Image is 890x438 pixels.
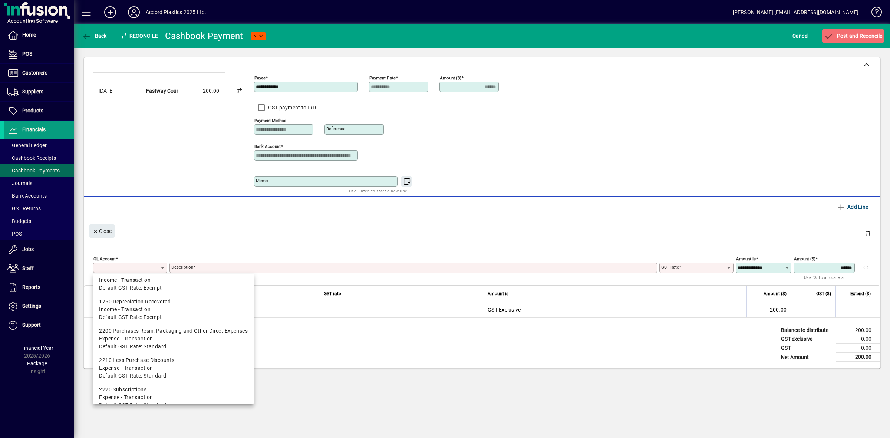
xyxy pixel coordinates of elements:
[791,29,811,43] button: Cancel
[146,88,178,94] strong: Fastway Cour
[824,33,882,39] span: Post and Reconcile
[99,306,151,313] span: Income - Transaction
[256,178,268,183] mat-label: Memo
[326,126,345,131] mat-label: Reference
[99,335,153,343] span: Expense - Transaction
[80,29,109,43] button: Back
[88,227,116,234] app-page-header-button: Close
[859,230,877,237] app-page-header-button: Delete
[146,6,206,18] div: Accord Plastics 2025 Ltd.
[99,87,128,95] div: [DATE]
[777,344,836,353] td: GST
[4,152,74,164] a: Cashbook Receipts
[115,30,159,42] div: Reconcile
[836,353,880,362] td: 200.00
[21,345,53,351] span: Financial Year
[7,168,60,174] span: Cashbook Payments
[99,364,153,372] span: Expense - Transaction
[22,32,36,38] span: Home
[7,231,22,237] span: POS
[171,264,193,270] mat-label: Description
[866,1,881,26] a: Knowledge Base
[82,33,107,39] span: Back
[777,335,836,344] td: GST exclusive
[4,190,74,202] a: Bank Accounts
[22,126,46,132] span: Financials
[804,273,849,289] mat-hint: Use '%' to allocate a percentage
[182,87,219,95] div: -200.00
[99,284,162,292] span: Default GST Rate: Exempt
[764,290,787,298] span: Amount ($)
[27,360,47,366] span: Package
[74,29,115,43] app-page-header-button: Back
[267,104,316,111] label: GST payment to IRD
[850,290,871,298] span: Extend ($)
[89,224,115,238] button: Close
[7,142,47,148] span: General Ledger
[92,225,112,237] span: Close
[7,205,41,211] span: GST Returns
[165,30,243,42] div: Cashbook Payment
[792,30,809,42] span: Cancel
[7,193,47,199] span: Bank Accounts
[93,295,254,324] mat-option: 1750 Depreciation Recovered
[93,256,116,261] mat-label: GL Account
[7,180,32,186] span: Journals
[99,372,166,380] span: Default GST Rate: Standard
[99,298,248,306] div: 1750 Depreciation Recovered
[95,273,161,281] mat-error: Required
[22,108,43,113] span: Products
[99,343,166,350] span: Default GST Rate: Standard
[22,284,40,290] span: Reports
[746,302,791,317] td: 200.00
[859,224,877,242] button: Delete
[733,6,858,18] div: [PERSON_NAME] [EMAIL_ADDRESS][DOMAIN_NAME]
[4,215,74,227] a: Budgets
[254,34,263,39] span: NEW
[254,75,266,80] mat-label: Payee
[836,344,880,353] td: 0.00
[22,322,41,328] span: Support
[22,246,34,252] span: Jobs
[122,6,146,19] button: Profile
[4,297,74,316] a: Settings
[4,26,74,45] a: Home
[4,316,74,335] a: Support
[794,256,815,261] mat-label: Amount ($)
[4,259,74,278] a: Staff
[93,383,254,412] mat-option: 2220 Subscriptions
[4,139,74,152] a: General Ledger
[349,187,407,195] mat-hint: Use 'Enter' to start a new line
[22,303,41,309] span: Settings
[4,64,74,82] a: Customers
[4,164,74,177] a: Cashbook Payments
[254,144,281,149] mat-label: Bank Account
[93,353,254,383] mat-option: 2210 Less Purchase Discounts
[777,353,836,362] td: Net Amount
[22,70,47,76] span: Customers
[99,276,151,284] span: Income - Transaction
[98,6,122,19] button: Add
[4,45,74,63] a: POS
[22,51,32,57] span: POS
[488,290,508,298] span: Amount is
[4,240,74,259] a: Jobs
[254,118,287,123] mat-label: Payment method
[736,256,756,261] mat-label: Amount is
[99,393,153,401] span: Expense - Transaction
[661,264,679,270] mat-label: GST rate
[836,326,880,335] td: 200.00
[822,29,884,43] button: Post and Reconcile
[369,75,396,80] mat-label: Payment Date
[324,290,341,298] span: GST rate
[99,386,248,393] div: 2220 Subscriptions
[7,155,56,161] span: Cashbook Receipts
[99,327,248,335] div: 2200 Purchases Resin, Packaging and Other Direct Expenses
[440,75,461,80] mat-label: Amount ($)
[836,335,880,344] td: 0.00
[99,356,248,364] div: 2210 Less Purchase Discounts
[22,89,43,95] span: Suppliers
[4,278,74,297] a: Reports
[483,302,746,317] td: GST Exclusive
[22,265,34,271] span: Staff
